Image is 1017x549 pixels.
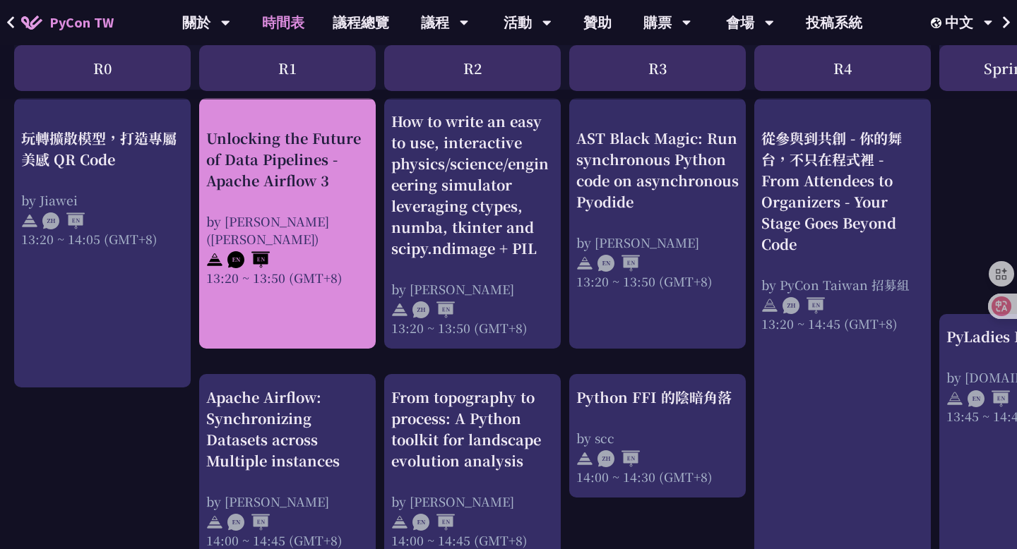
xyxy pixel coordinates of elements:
div: 14:00 ~ 14:30 (GMT+8) [576,468,739,485]
div: R4 [754,45,931,91]
div: Python FFI 的陰暗角落 [576,387,739,408]
div: R1 [199,45,376,91]
div: R0 [14,45,191,91]
img: svg+xml;base64,PHN2ZyB4bWxucz0iaHR0cDovL3d3dy53My5vcmcvMjAwMC9zdmciIHdpZHRoPSIyNCIgaGVpZ2h0PSIyNC... [21,212,38,229]
div: 14:00 ~ 14:45 (GMT+8) [206,531,369,549]
img: ZHEN.371966e.svg [783,297,825,314]
div: 13:20 ~ 14:45 (GMT+8) [761,314,924,332]
img: svg+xml;base64,PHN2ZyB4bWxucz0iaHR0cDovL3d3dy53My5vcmcvMjAwMC9zdmciIHdpZHRoPSIyNCIgaGVpZ2h0PSIyNC... [576,255,593,272]
img: svg+xml;base64,PHN2ZyB4bWxucz0iaHR0cDovL3d3dy53My5vcmcvMjAwMC9zdmciIHdpZHRoPSIyNCIgaGVpZ2h0PSIyNC... [391,301,408,318]
img: svg+xml;base64,PHN2ZyB4bWxucz0iaHR0cDovL3d3dy53My5vcmcvMjAwMC9zdmciIHdpZHRoPSIyNCIgaGVpZ2h0PSIyNC... [206,514,223,531]
div: 13:20 ~ 13:50 (GMT+8) [206,268,369,286]
a: Unlocking the Future of Data Pipelines - Apache Airflow 3 by [PERSON_NAME] ([PERSON_NAME]) 13:20 ... [206,111,369,337]
img: ZHEN.371966e.svg [597,450,640,467]
div: by [PERSON_NAME] [206,493,369,510]
img: svg+xml;base64,PHN2ZyB4bWxucz0iaHR0cDovL3d3dy53My5vcmcvMjAwMC9zdmciIHdpZHRoPSIyNCIgaGVpZ2h0PSIyNC... [761,297,778,314]
div: 14:00 ~ 14:45 (GMT+8) [391,531,554,549]
div: by PyCon Taiwan 招募組 [761,275,924,293]
img: ENEN.5a408d1.svg [968,390,1010,407]
div: by [PERSON_NAME] [391,493,554,510]
a: 玩轉擴散模型，打造專屬美感 QR Code by Jiawei 13:20 ~ 14:05 (GMT+8) [21,111,184,375]
a: Apache Airflow: Synchronizing Datasets across Multiple instances by [PERSON_NAME] 14:00 ~ 14:45 (... [206,387,369,549]
div: by [PERSON_NAME] ([PERSON_NAME]) [206,212,369,247]
span: PyCon TW [49,12,114,33]
a: 從參與到共創 - 你的舞台，不只在程式裡 - From Attendees to Organizers - Your Stage Goes Beyond Code by PyCon Taiwan... [761,111,924,549]
div: From topography to process: A Python toolkit for landscape evolution analysis [391,387,554,471]
img: Locale Icon [931,18,945,28]
div: Apache Airflow: Synchronizing Datasets across Multiple instances [206,387,369,471]
div: R3 [569,45,746,91]
img: ENEN.5a408d1.svg [227,514,270,531]
img: svg+xml;base64,PHN2ZyB4bWxucz0iaHR0cDovL3d3dy53My5vcmcvMjAwMC9zdmciIHdpZHRoPSIyNCIgaGVpZ2h0PSIyNC... [206,251,223,268]
img: svg+xml;base64,PHN2ZyB4bWxucz0iaHR0cDovL3d3dy53My5vcmcvMjAwMC9zdmciIHdpZHRoPSIyNCIgaGVpZ2h0PSIyNC... [391,514,408,531]
div: by [PERSON_NAME] [391,280,554,298]
div: 13:20 ~ 14:05 (GMT+8) [21,229,184,247]
div: How to write an easy to use, interactive physics/science/engineering simulator leveraging ctypes,... [391,111,554,259]
img: Home icon of PyCon TW 2025 [21,16,42,30]
div: by scc [576,429,739,447]
a: PyCon TW [7,5,128,40]
div: by Jiawei [21,191,184,208]
img: svg+xml;base64,PHN2ZyB4bWxucz0iaHR0cDovL3d3dy53My5vcmcvMjAwMC9zdmciIHdpZHRoPSIyNCIgaGVpZ2h0PSIyNC... [576,450,593,467]
img: ENEN.5a408d1.svg [412,514,455,531]
img: ENEN.5a408d1.svg [227,251,270,268]
img: ENEN.5a408d1.svg [597,255,640,272]
div: 13:20 ~ 13:50 (GMT+8) [576,272,739,289]
div: Unlocking the Future of Data Pipelines - Apache Airflow 3 [206,127,369,191]
div: 玩轉擴散模型，打造專屬美感 QR Code [21,127,184,169]
img: svg+xml;base64,PHN2ZyB4bWxucz0iaHR0cDovL3d3dy53My5vcmcvMjAwMC9zdmciIHdpZHRoPSIyNCIgaGVpZ2h0PSIyNC... [946,390,963,407]
div: R2 [384,45,561,91]
a: AST Black Magic: Run synchronous Python code on asynchronous Pyodide by [PERSON_NAME] 13:20 ~ 13:... [576,111,739,337]
div: by [PERSON_NAME] [576,233,739,251]
a: How to write an easy to use, interactive physics/science/engineering simulator leveraging ctypes,... [391,111,554,337]
a: Python FFI 的陰暗角落 by scc 14:00 ~ 14:30 (GMT+8) [576,387,739,485]
img: ZHEN.371966e.svg [42,212,85,229]
div: AST Black Magic: Run synchronous Python code on asynchronous Pyodide [576,127,739,212]
a: From topography to process: A Python toolkit for landscape evolution analysis by [PERSON_NAME] 14... [391,387,554,549]
div: 13:20 ~ 13:50 (GMT+8) [391,319,554,337]
img: ZHEN.371966e.svg [412,301,455,318]
div: 從參與到共創 - 你的舞台，不只在程式裡 - From Attendees to Organizers - Your Stage Goes Beyond Code [761,127,924,254]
